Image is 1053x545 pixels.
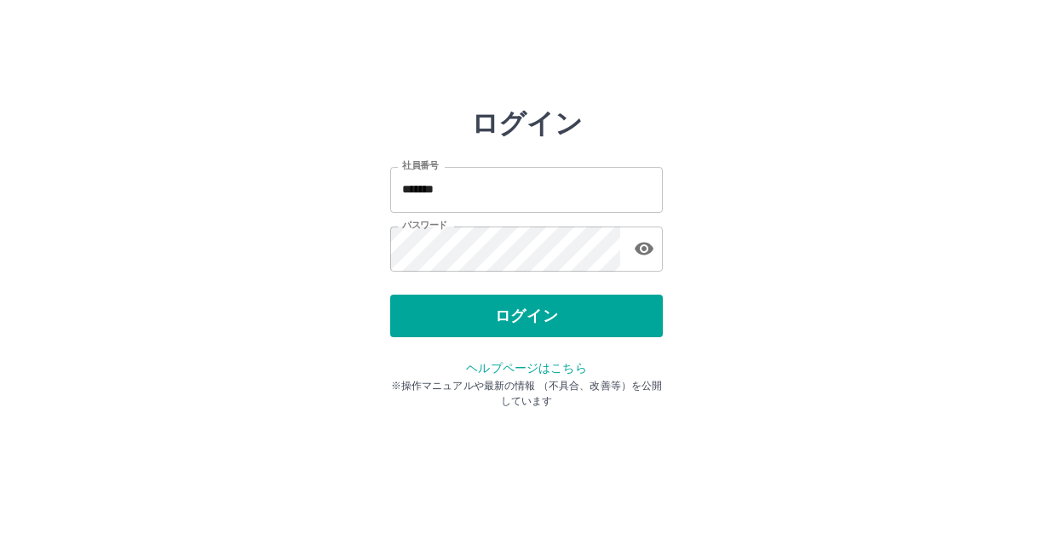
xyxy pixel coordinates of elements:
[402,219,447,232] label: パスワード
[402,159,438,172] label: 社員番号
[390,378,663,409] p: ※操作マニュアルや最新の情報 （不具合、改善等）を公開しています
[390,295,663,337] button: ログイン
[471,107,583,140] h2: ログイン
[466,361,586,375] a: ヘルプページはこちら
